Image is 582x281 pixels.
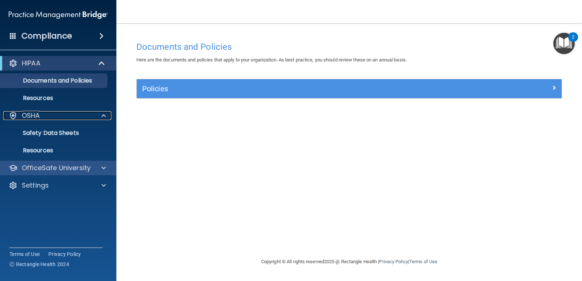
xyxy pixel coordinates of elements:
[21,31,72,41] h4: Compliance
[9,164,106,172] a: OfficeSafe University
[9,250,40,258] a: Terms of Use
[9,59,105,68] a: HIPAA
[136,57,407,63] span: Here are the documents and policies that apply to your organization. As best practice, you should...
[22,111,40,120] p: OSHA
[5,129,104,137] p: Safety Data Sheets
[48,250,81,258] a: Privacy Policy
[5,95,104,102] p: Resources
[136,42,562,52] h4: Documents and Policies
[9,111,106,120] a: OSHA
[553,33,575,54] button: Open Resource Center, 2 new notifications
[379,259,408,264] a: Privacy Policy
[22,181,49,190] p: Settings
[22,164,91,172] p: OfficeSafe University
[9,181,106,190] a: Settings
[216,250,482,273] div: Copyright © All rights reserved 2025 @ Rectangle Health | |
[9,261,69,268] span: Ⓒ Rectangle Health 2024
[9,8,108,22] img: PMB logo
[22,59,40,68] p: HIPAA
[409,259,437,264] a: Terms of Use
[142,83,556,95] a: Policies
[142,85,450,93] h5: Policies
[572,37,574,47] div: 2
[5,77,104,84] p: Documents and Policies
[5,147,104,154] p: Resources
